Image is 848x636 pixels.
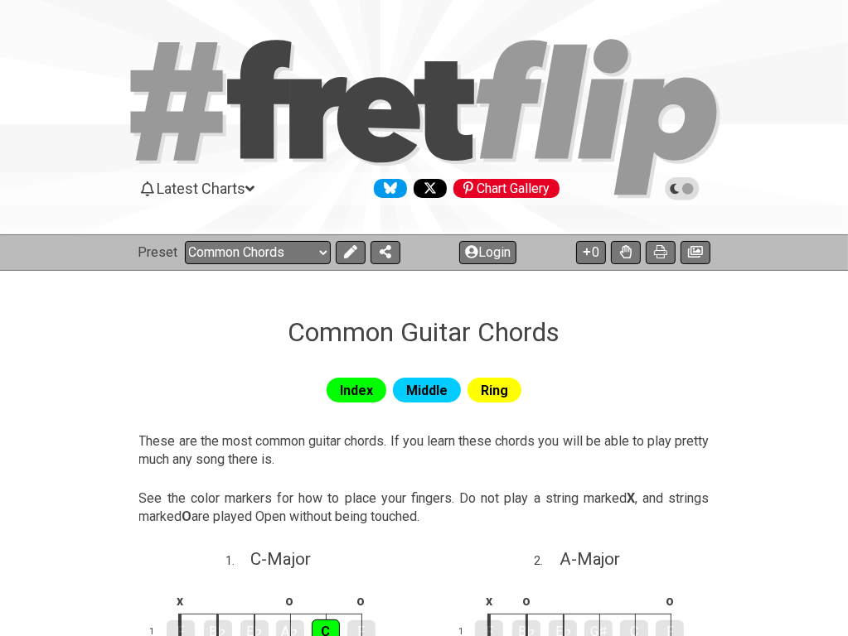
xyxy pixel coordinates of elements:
[459,241,516,264] button: Login
[407,179,447,198] a: Follow #fretflip at X
[470,587,508,614] td: x
[139,432,710,470] p: These are the most common guitar chords. If you learn these chords you will be able to play prett...
[157,180,245,197] span: Latest Charts
[162,587,200,614] td: x
[225,552,250,571] span: 1 .
[138,244,178,260] span: Preset
[185,241,331,264] select: Preset
[534,552,559,571] span: 2 .
[508,587,545,614] td: o
[560,549,621,569] span: A - Major
[681,241,710,264] button: Create image
[371,241,400,264] button: Share Preset
[627,490,635,506] strong: X
[288,316,560,348] h1: Common Guitar Chords
[343,587,379,614] td: o
[453,179,560,198] div: Chart Gallery
[406,378,448,402] span: Middle
[336,241,366,264] button: Edit Preset
[652,587,688,614] td: o
[367,179,407,198] a: Follow #fretflip at Bluesky
[481,378,508,402] span: Ring
[182,508,192,524] strong: O
[646,241,676,264] button: Print
[673,181,692,196] span: Toggle light / dark theme
[250,549,311,569] span: C - Major
[340,378,373,402] span: Index
[139,489,710,527] p: See the color markers for how to place your fingers. Do not play a string marked , and strings ma...
[611,241,641,264] button: Toggle Dexterity for all fretkits
[272,587,308,614] td: o
[447,179,560,198] a: #fretflip at Pinterest
[576,241,606,264] button: 0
